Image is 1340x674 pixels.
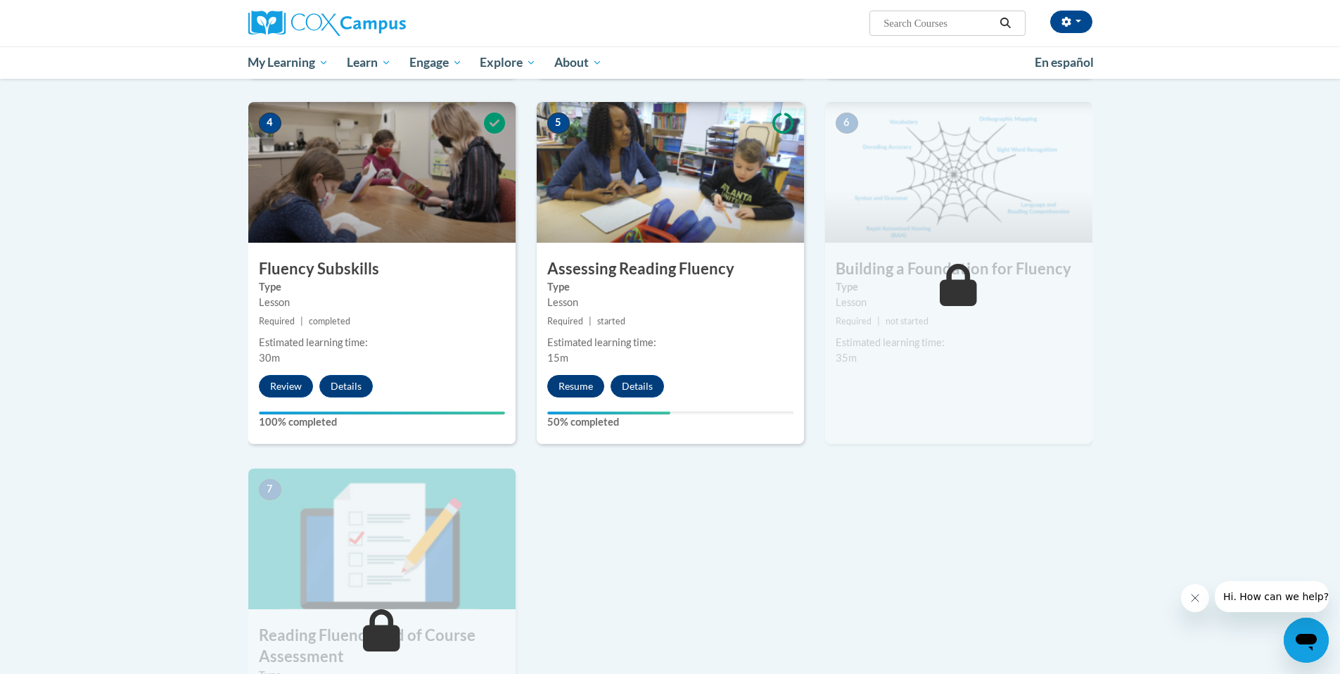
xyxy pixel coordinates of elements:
img: Course Image [248,102,516,243]
button: Details [611,375,664,398]
label: Type [547,279,793,295]
span: started [597,316,625,326]
img: Course Image [825,102,1092,243]
div: Lesson [836,295,1082,310]
input: Search Courses [882,15,995,32]
span: 30m [259,352,280,364]
span: Engage [409,54,462,71]
span: 7 [259,479,281,500]
span: 35m [836,352,857,364]
iframe: Message from company [1215,581,1329,612]
span: not started [886,316,929,326]
label: 100% completed [259,414,505,430]
span: | [300,316,303,326]
button: Details [319,375,373,398]
a: Learn [338,46,400,79]
div: Lesson [259,295,505,310]
img: Cox Campus [248,11,406,36]
h3: Fluency Subskills [248,258,516,280]
h3: Reading Fluency End of Course Assessment [248,625,516,668]
iframe: Close message [1181,584,1209,612]
a: My Learning [239,46,338,79]
div: Your progress [259,412,505,414]
h3: Building a Foundation for Fluency [825,258,1092,280]
span: 6 [836,113,858,134]
label: Type [836,279,1082,295]
a: En español [1026,48,1103,77]
a: Explore [471,46,545,79]
span: About [554,54,602,71]
span: completed [309,316,350,326]
img: Course Image [537,102,804,243]
label: 50% completed [547,414,793,430]
div: Main menu [227,46,1114,79]
button: Review [259,375,313,398]
span: 15m [547,352,568,364]
button: Search [995,15,1016,32]
span: Required [547,316,583,326]
span: 5 [547,113,570,134]
iframe: Button to launch messaging window [1284,618,1329,663]
span: | [877,316,880,326]
div: Your progress [547,412,670,414]
h3: Assessing Reading Fluency [537,258,804,280]
div: Estimated learning time: [259,335,505,350]
img: Course Image [248,469,516,609]
button: Account Settings [1050,11,1092,33]
button: Resume [547,375,604,398]
span: My Learning [248,54,328,71]
div: Estimated learning time: [836,335,1082,350]
label: Type [259,279,505,295]
span: Required [259,316,295,326]
div: Lesson [547,295,793,310]
span: Required [836,316,872,326]
span: Explore [480,54,536,71]
span: En español [1035,55,1094,70]
div: Estimated learning time: [547,335,793,350]
span: | [589,316,592,326]
span: Learn [347,54,391,71]
a: About [545,46,611,79]
a: Cox Campus [248,11,516,36]
span: 4 [259,113,281,134]
a: Engage [400,46,471,79]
